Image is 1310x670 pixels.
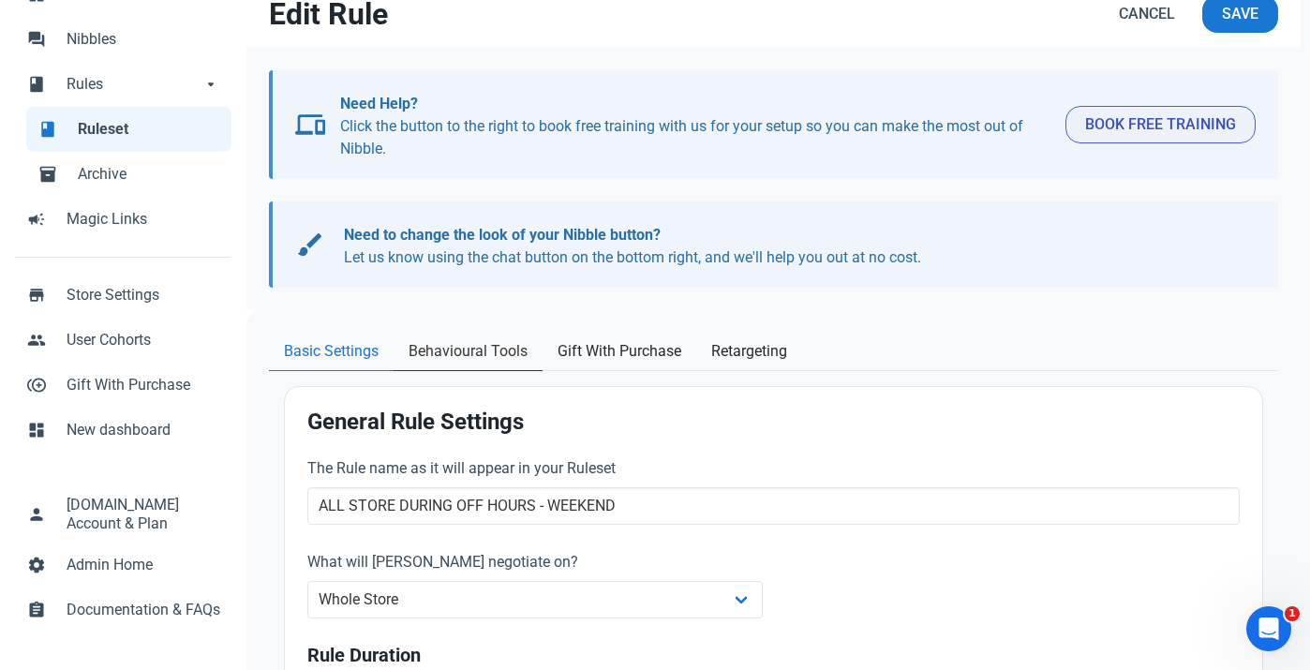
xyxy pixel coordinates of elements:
label: What will [PERSON_NAME] negotiate on? [307,551,762,573]
span: Gift With Purchase [67,374,220,396]
span: Store Settings [67,284,220,306]
span: control_point_duplicate [27,374,46,393]
p: Click the button to the right to book free training with us for your setup so you can make the mo... [340,93,1050,160]
span: people [27,329,46,348]
span: Gift With Purchase [558,340,681,363]
b: Need Help? [340,95,418,112]
p: Let us know using the chat button on the bottom right, and we'll help you out at no cost. [344,224,1238,269]
a: peopleUser Cohorts [15,318,231,363]
span: Account & Plan [67,516,168,531]
span: Behavioural Tools [409,340,528,363]
span: Book Free Training [1085,113,1236,136]
span: Documentation & FAQs [67,599,220,621]
span: settings [27,554,46,573]
span: [DOMAIN_NAME] [67,494,179,516]
a: settingsAdmin Home [15,543,231,588]
button: Book Free Training [1065,106,1256,143]
h2: General Rule Settings [307,409,1240,435]
span: assignment [27,599,46,618]
span: 1 [1285,606,1300,621]
span: Basic Settings [284,340,379,363]
span: Save [1222,3,1258,25]
span: person [27,503,46,522]
span: brush [295,230,325,260]
a: storeStore Settings [15,273,231,318]
span: forum [27,28,46,47]
span: New dashboard [67,419,220,441]
span: User Cohorts [67,329,220,351]
span: Admin Home [67,554,220,576]
a: campaignMagic Links [15,197,231,242]
span: Nibbles [67,28,220,51]
a: assignmentDocumentation & FAQs [15,588,231,633]
a: inventory_2Archive [26,152,231,197]
iframe: Intercom live chat [1246,606,1291,651]
span: book [27,73,46,92]
a: control_point_duplicateGift With Purchase [15,363,231,408]
span: Magic Links [67,208,220,231]
span: store [27,284,46,303]
span: Archive [78,163,220,186]
span: Cancel [1119,3,1175,25]
span: devices [295,110,325,140]
span: inventory_2 [38,163,57,182]
span: Ruleset [78,118,220,141]
a: forumNibbles [15,17,231,62]
a: bookRulesarrow_drop_down [15,62,231,107]
span: Rules [67,73,201,96]
label: The Rule name as it will appear in your Ruleset [307,457,1240,480]
span: Retargeting [711,340,787,363]
a: dashboardNew dashboard [15,408,231,453]
span: campaign [27,208,46,227]
span: dashboard [27,419,46,438]
a: bookRuleset [26,107,231,152]
b: Need to change the look of your Nibble button? [344,226,661,244]
span: arrow_drop_down [201,73,220,92]
h3: Rule Duration [307,645,1240,666]
a: person[DOMAIN_NAME]Account & Plan [15,483,231,543]
span: book [38,118,57,137]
